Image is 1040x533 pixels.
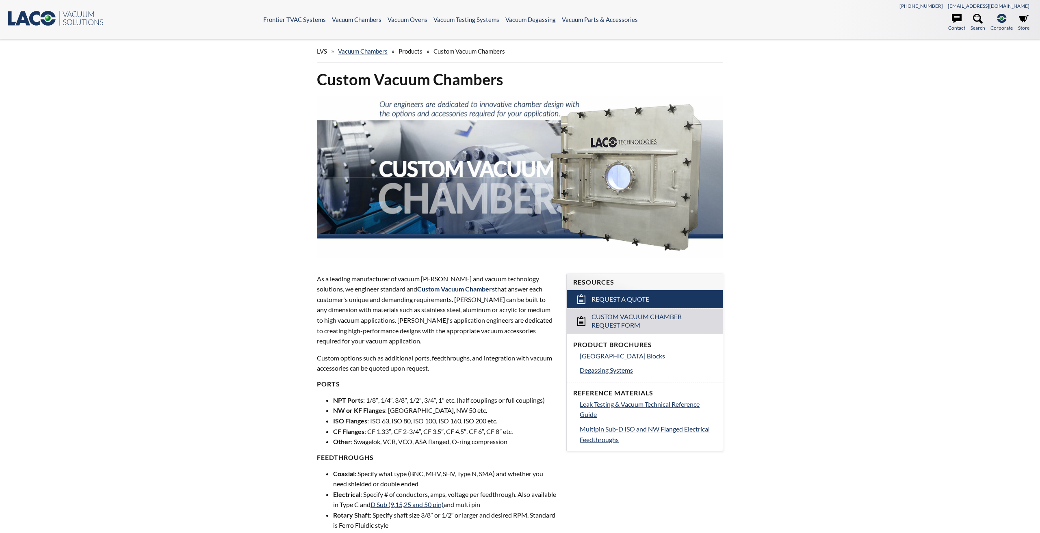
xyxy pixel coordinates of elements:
[573,278,716,287] h4: Resources
[333,427,364,435] strong: CF Flanges
[333,396,363,404] strong: NPT Ports
[317,274,557,346] p: As a leading manufacturer of vacuum [PERSON_NAME] and vacuum technology solutions, we engineer st...
[332,16,381,23] a: Vacuum Chambers
[317,69,723,89] h1: Custom Vacuum Chambers
[338,47,388,55] a: Vacuum Chambers
[333,468,557,489] li: : Specify what type (BNC, MHV, SHV, Type N, SMA) and whether you need shielded or double ended
[333,417,367,425] strong: ISO Flanges
[317,453,557,462] h4: FEEDTHROUGHS
[580,399,716,420] a: Leak Testing & Vacuum Technical Reference Guide
[388,16,427,23] a: Vacuum Ovens
[317,380,557,388] h4: PORTS
[591,313,700,330] span: Custom Vacuum Chamber Request Form
[1018,14,1029,32] a: Store
[580,366,633,374] span: Degassing Systems
[333,426,557,437] li: : CF 1.33″, CF 2-3/4″, CF 3.5″, CF 4.5″, CF 6″, CF 8″ etc.
[899,3,943,9] a: [PHONE_NUMBER]
[317,353,557,373] p: Custom options such as additional ports, feedthroughs, and integration with vacuum accessories ca...
[333,416,557,426] li: : ISO 63, ISO 80, ISO 100, ISO 160, ISO 200 etc.
[971,14,985,32] a: Search
[333,436,557,447] li: : Swagelok, VCR, VCO, ASA flanged, O-ring compression
[333,510,557,531] li: : Specify shaft size 3/8″ or 1/2″ or larger and desired RPM. Standard is Ferro Fluidic style
[573,341,716,349] h4: Product Brochures
[333,406,385,414] strong: NW or KF Flanges
[317,47,327,55] span: LVS
[399,47,422,55] span: Products
[580,352,665,360] span: [GEOGRAPHIC_DATA] Blocks
[333,490,360,498] strong: Electrical
[317,40,723,63] div: » » »
[370,501,444,508] a: D Sub (9,15,25 and 50 pin)
[567,290,723,308] a: Request a Quote
[990,24,1013,32] span: Corporate
[333,438,351,445] strong: Other
[333,511,370,519] strong: Rotary Shaft
[433,16,499,23] a: Vacuum Testing Systems
[263,16,326,23] a: Frontier TVAC Systems
[333,405,557,416] li: : [GEOGRAPHIC_DATA], NW 50 etc.
[333,489,557,510] li: : Specify # of conductors, amps, voltage per feedthrough. Also available in Type C and and multi pin
[580,351,716,361] a: [GEOGRAPHIC_DATA] Blocks
[433,47,505,55] span: Custom Vacuum Chambers
[948,14,965,32] a: Contact
[333,470,355,477] strong: Coaxial
[580,425,710,443] span: Multipin Sub-D ISO and NW Flanged Electrical Feedthroughs
[948,3,1029,9] a: [EMAIL_ADDRESS][DOMAIN_NAME]
[573,389,716,397] h4: Reference Materials
[567,308,723,334] a: Custom Vacuum Chamber Request Form
[505,16,556,23] a: Vacuum Degassing
[317,96,723,258] img: Custom Vacuum Chamber header
[580,365,716,375] a: Degassing Systems
[417,285,495,293] span: Custom Vacuum Chambers
[591,295,649,304] span: Request a Quote
[562,16,638,23] a: Vacuum Parts & Accessories
[580,400,700,419] span: Leak Testing & Vacuum Technical Reference Guide
[580,424,716,445] a: Multipin Sub-D ISO and NW Flanged Electrical Feedthroughs
[333,395,557,406] li: : 1/8″, 1/4″, 3/8″, 1/2″, 3/4″, 1″ etc. (half couplings or full couplings)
